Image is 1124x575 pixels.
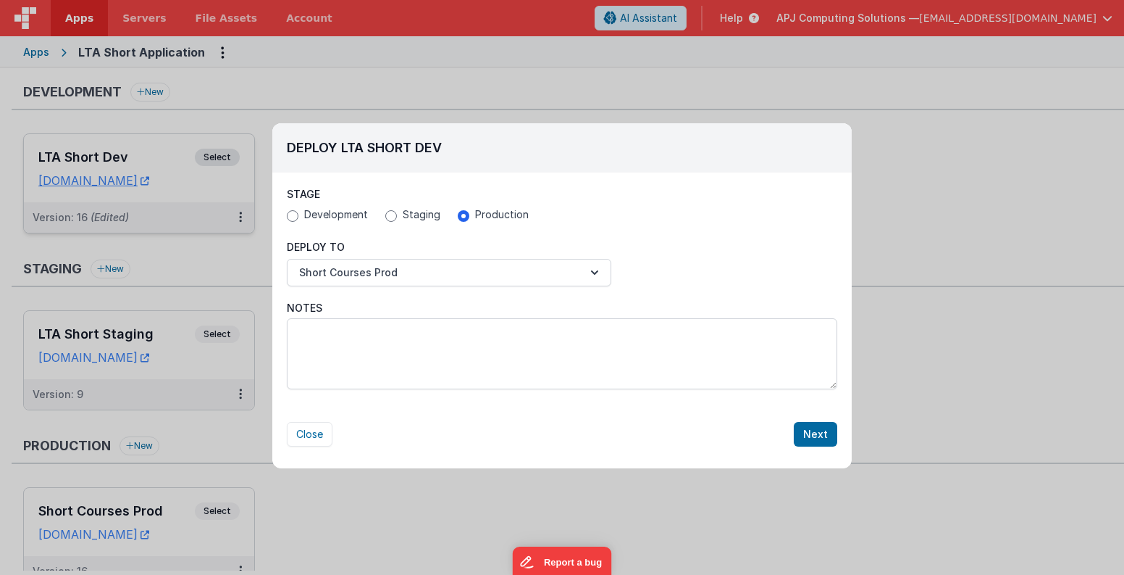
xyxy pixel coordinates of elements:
p: Deploy To [287,240,611,255]
span: Stage [287,188,320,200]
button: Close [287,422,332,447]
span: Production [475,207,529,222]
textarea: Notes [287,318,837,389]
span: Development [304,207,368,222]
span: Notes [287,301,322,315]
h2: Deploy LTA Short Dev [287,138,837,158]
input: Production [458,210,469,222]
button: Next [794,422,837,447]
input: Development [287,210,298,222]
button: Short Courses Prod [287,259,611,286]
span: Staging [403,207,440,222]
input: Staging [385,210,397,222]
